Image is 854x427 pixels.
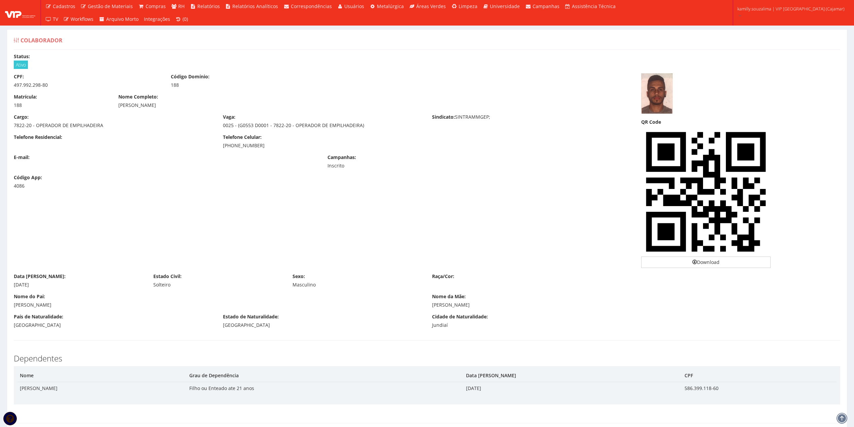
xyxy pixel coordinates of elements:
[146,3,166,9] span: Compras
[141,13,173,26] a: Integrações
[14,183,108,189] div: 4086
[197,3,220,9] span: Relatórios
[432,273,454,280] label: Raça/Cor:
[641,127,771,257] img: C83d4AgcQcIEneAIHEHCBJ3gCBxBwgSd4AgcQcIEneAIHEHCBJ3gCBxBwgSd4AgcQcIEneAIHEHCBJ3gCBxBwj6C4ayIORJ8p...
[463,370,682,382] th: Data [PERSON_NAME]
[14,102,108,109] div: 188
[427,114,636,122] div: SINTRAMMGEP;
[171,73,209,80] label: Código Domínio:
[61,13,96,26] a: Workflows
[463,382,682,394] td: [DATE]
[153,281,283,288] div: Solteiro
[432,313,488,320] label: Cidade de Naturalidade:
[432,302,840,308] div: [PERSON_NAME]
[14,293,45,300] label: Nome do Pai:
[459,3,477,9] span: Limpeza
[432,114,455,120] label: Sindicato:
[14,354,840,363] h3: Dependentes
[173,13,191,26] a: (0)
[88,3,133,9] span: Gestão de Materiais
[183,16,188,22] span: (0)
[14,313,63,320] label: País de Naturalidade:
[187,382,463,394] td: Filho ou Enteado ate 21 anos
[377,3,404,9] span: Metalúrgica
[17,370,187,382] th: Nome
[14,322,213,328] div: [GEOGRAPHIC_DATA]
[106,16,139,22] span: Arquivo Morto
[223,114,235,120] label: Vaga:
[223,142,422,149] div: [PHONE_NUMBER]
[14,61,28,69] span: Ativo
[53,16,58,22] span: TV
[71,16,93,22] span: Workflows
[144,16,170,22] span: Integrações
[187,370,463,382] th: Grau de Dependência
[118,102,527,109] div: [PERSON_NAME]
[432,322,631,328] div: Jundiaí
[327,162,474,169] div: Inscrito
[490,3,520,9] span: Universidade
[737,5,845,12] span: kamilly.souzalima | VIP [GEOGRAPHIC_DATA] (Cajamar)
[641,257,771,268] a: Download
[223,313,279,320] label: Estado de Naturalidade:
[14,82,161,88] div: 497.992.298-80
[572,3,616,9] span: Assistência Técnica
[14,281,143,288] div: [DATE]
[533,3,559,9] span: Campanhas
[223,322,422,328] div: [GEOGRAPHIC_DATA]
[21,37,63,44] span: Colaborador
[14,273,66,280] label: Data [PERSON_NAME]:
[14,53,30,60] label: Status:
[171,82,318,88] div: 188
[223,134,262,141] label: Telefone Celular:
[5,8,35,18] img: logo
[14,93,37,100] label: Matrícula:
[232,3,278,9] span: Relatórios Analíticos
[344,3,364,9] span: Usuários
[416,3,446,9] span: Áreas Verdes
[682,382,837,394] td: 586.399.118-60
[223,122,422,129] div: 0025 - (G0553 D0001 - 7822-20 - OPERADOR DE EMPILHADEIRA)
[118,93,158,100] label: Nome Completo:
[14,302,422,308] div: [PERSON_NAME]
[14,122,213,129] div: 7822-20 - OPERADOR DE EMPILHADEIRA
[14,154,30,161] label: E-mail:
[641,119,661,125] label: QR Code
[682,370,837,382] th: CPF
[327,154,356,161] label: Campanhas:
[14,174,42,181] label: Código App:
[178,3,185,9] span: RH
[96,13,141,26] a: Arquivo Morto
[14,73,24,80] label: CPF:
[641,73,673,114] img: captura-de-tela-2025-08-18-101422-175552291268a3276045937.png
[53,3,75,9] span: Cadastros
[17,382,187,394] td: [PERSON_NAME]
[153,273,182,280] label: Estado Civil:
[293,273,305,280] label: Sexo:
[14,134,62,141] label: Telefone Residencial:
[291,3,332,9] span: Correspondências
[293,281,422,288] div: Masculino
[43,13,61,26] a: TV
[432,293,466,300] label: Nome da Mãe:
[14,114,29,120] label: Cargo:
